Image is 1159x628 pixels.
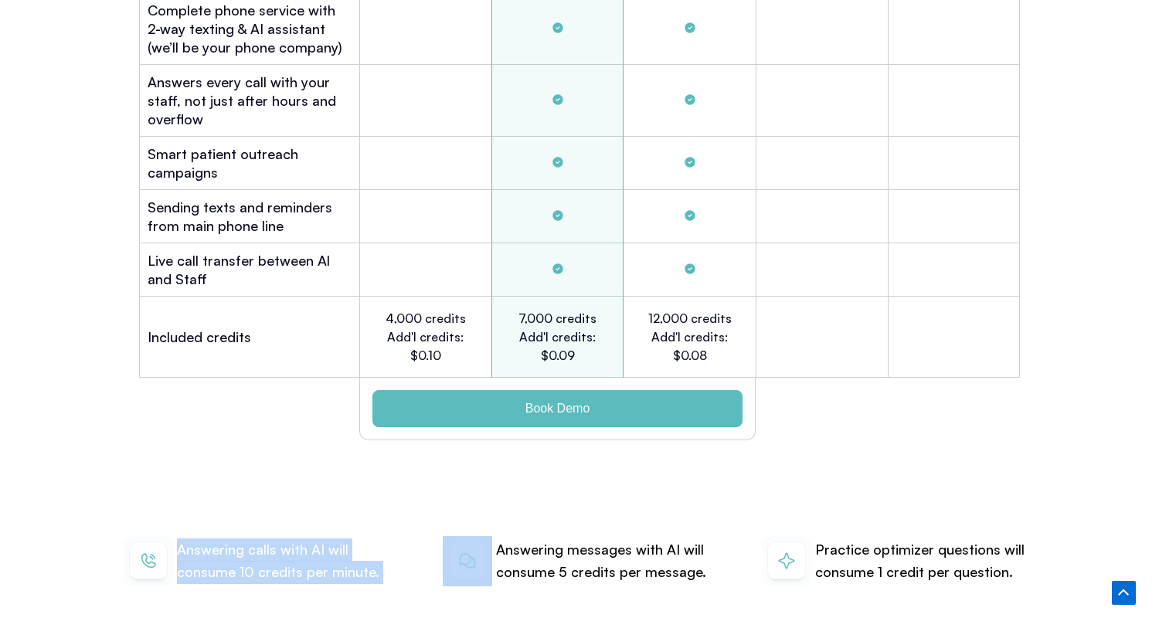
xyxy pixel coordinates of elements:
[148,251,352,288] h2: Live call transfer between Al and Staff
[148,328,251,346] h2: Included credits
[496,538,716,584] p: Answering messages with AI will consume 5 credits per message.
[647,309,732,365] h2: 12,000 credits Add'l credits: $0.08
[815,538,1035,584] p: Practice optimizer questions will consume 1 credit per question.
[148,144,352,182] h2: Smart patient outreach campaigns
[515,309,600,365] h2: 7,000 credits Add'l credits: $0.09
[148,198,352,235] h2: Sending texts and reminders from main phone line
[525,402,590,415] span: Book Demo
[383,309,468,365] h2: 4,000 credits Add'l credits: $0.10
[177,538,397,584] p: Answering calls with AI will consume 10 credits per minute.
[372,390,743,427] a: Book Demo
[148,73,352,128] h2: Answers every call with your staff, not just after hours and overflow
[148,1,352,56] h2: Complete phone service with 2-way texting & AI assistant (we’ll be your phone company)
